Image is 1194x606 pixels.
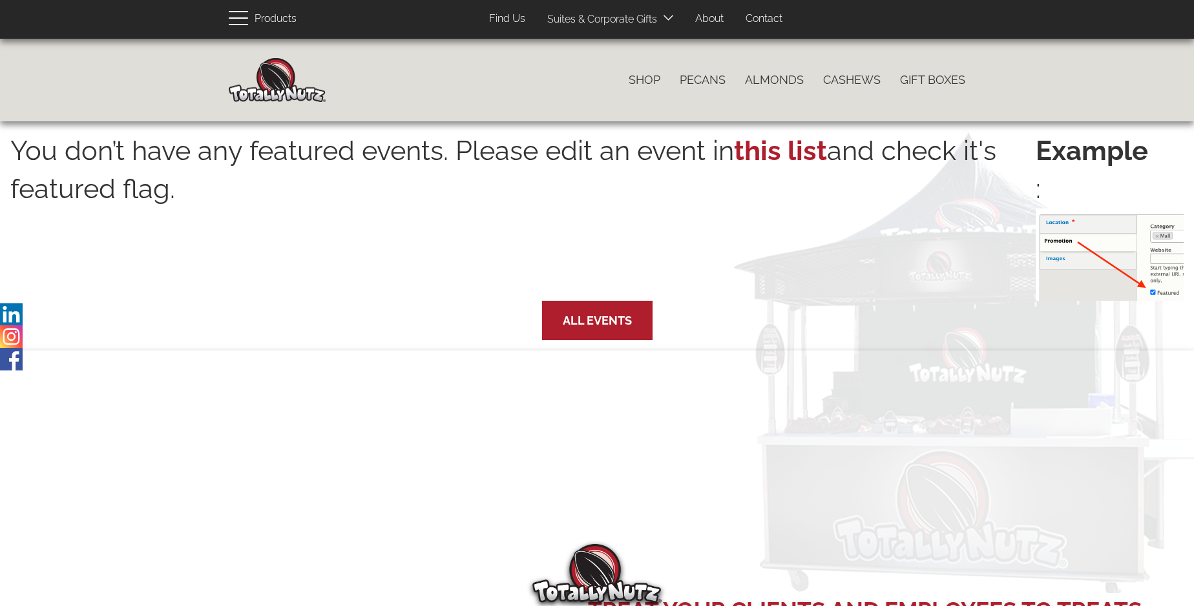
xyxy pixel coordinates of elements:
p: : [1036,132,1184,301]
a: Pecans [670,66,735,94]
a: All Events [563,314,632,327]
img: Home [229,58,326,102]
img: featured-event.png [1036,208,1184,301]
a: Find Us [479,6,535,32]
p: You don’t have any featured events. Please edit an event in and check it's featured flag. [10,132,1036,294]
strong: Example [1036,132,1184,170]
a: Shop [619,66,670,94]
a: Almonds [735,66,813,94]
a: Contact [736,6,792,32]
a: About [686,6,733,32]
a: Gift Boxes [890,66,975,94]
a: this list [734,135,827,167]
span: Products [255,10,297,28]
a: Suites & Corporate Gifts [538,7,661,32]
a: Cashews [813,66,890,94]
img: Totally Nutz Logo [532,544,662,603]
